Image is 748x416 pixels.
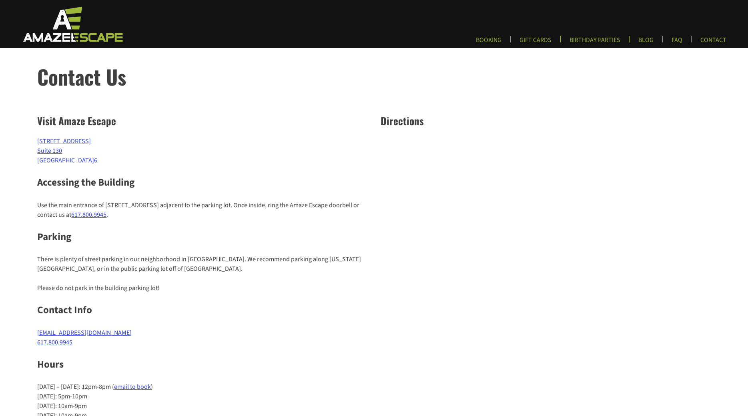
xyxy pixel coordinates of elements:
[632,36,660,49] a: BLOG
[94,156,97,165] a: 6
[71,210,106,219] a: 617.800.9945
[37,328,132,337] a: [EMAIL_ADDRESS][DOMAIN_NAME]
[114,382,151,391] a: email to book
[37,175,367,190] h3: Accessing the Building
[665,36,689,49] a: FAQ
[37,62,748,92] h1: Contact Us
[563,36,627,49] a: BIRTHDAY PARTIES
[513,36,558,49] a: GIFT CARDS
[37,230,367,245] h3: Parking
[37,357,367,372] h3: Hours
[13,6,131,42] img: Escape Room Game in Boston Area
[694,36,733,49] a: CONTACT
[37,200,367,220] p: Use the main entrance of [STREET_ADDRESS] adjacent to the parking lot. Once inside, ring the Amaz...
[37,338,72,347] a: 617.800.9945
[469,36,508,49] a: BOOKING
[37,254,367,274] p: There is plenty of street parking in our neighborhood in [GEOGRAPHIC_DATA]. We recommend parking ...
[37,113,367,128] h2: Visit Amaze Escape
[37,283,367,293] p: Please do not park in the building parking lot!
[37,137,94,165] a: [STREET_ADDRESS]Suite 130[GEOGRAPHIC_DATA]
[37,303,367,318] h3: Contact Info
[381,113,711,128] h2: Directions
